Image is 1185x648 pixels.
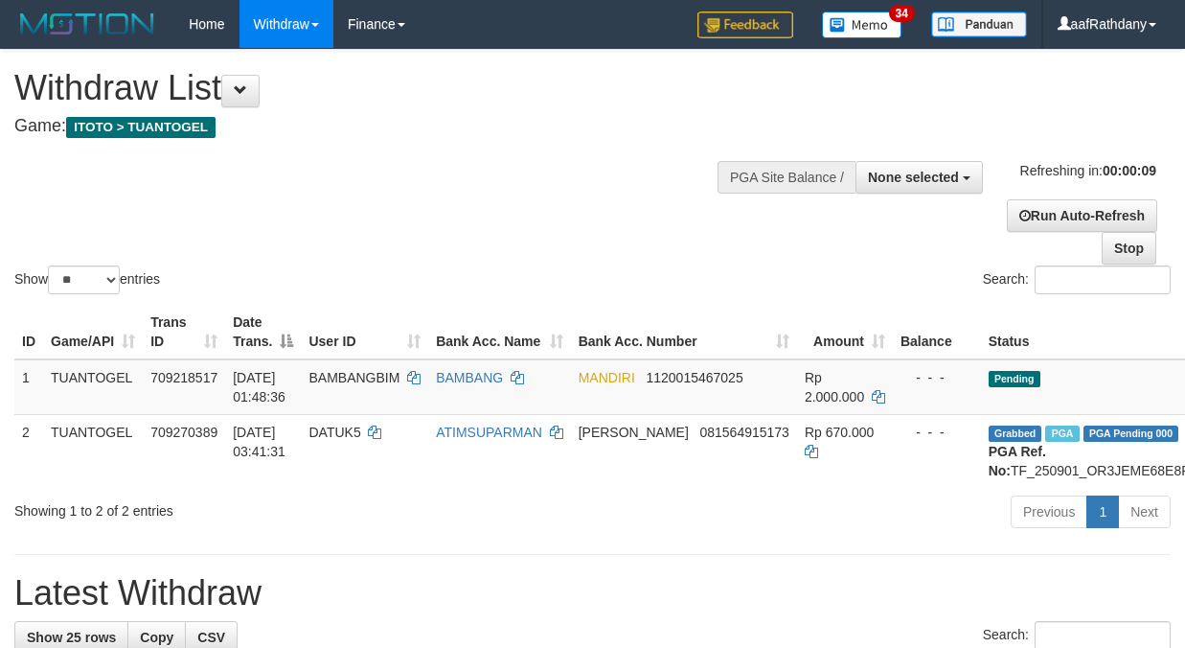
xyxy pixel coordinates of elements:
th: ID [14,305,43,359]
span: [DATE] 01:48:36 [233,370,285,405]
span: Marked by aafchonlypin [1045,426,1079,442]
label: Search: [983,266,1171,294]
a: ATIMSUPARMAN [436,425,542,440]
a: Previous [1011,496,1087,528]
div: PGA Site Balance / [718,161,855,194]
img: Button%20Memo.svg [822,12,902,38]
img: panduan.png [931,12,1027,37]
th: Game/API: activate to sort column ascending [43,305,143,359]
div: Showing 1 to 2 of 2 entries [14,494,479,521]
th: Trans ID: activate to sort column ascending [143,305,225,359]
span: Copy [140,630,173,645]
span: BAMBANGBIM [308,370,399,385]
span: Show 25 rows [27,630,116,645]
strong: 00:00:09 [1103,163,1156,178]
label: Show entries [14,266,160,294]
span: Refreshing in: [1020,163,1156,178]
select: Showentries [48,266,120,294]
a: BAMBANG [436,370,503,385]
div: - - - [900,423,973,442]
span: 709270389 [150,425,217,440]
span: DATUK5 [308,425,360,440]
th: Bank Acc. Number: activate to sort column ascending [571,305,797,359]
td: TUANTOGEL [43,359,143,415]
span: ITOTO > TUANTOGEL [66,117,216,138]
span: PGA Pending [1083,426,1179,442]
th: Amount: activate to sort column ascending [797,305,893,359]
b: PGA Ref. No: [989,444,1046,478]
span: [PERSON_NAME] [579,425,689,440]
div: - - - [900,368,973,387]
span: Copy 081564915173 to clipboard [699,425,788,440]
span: Rp 670.000 [805,425,874,440]
span: CSV [197,630,225,645]
th: Bank Acc. Name: activate to sort column ascending [428,305,571,359]
span: MANDIRI [579,370,635,385]
img: Feedback.jpg [697,12,793,38]
a: Run Auto-Refresh [1007,199,1157,232]
td: 2 [14,414,43,488]
span: 709218517 [150,370,217,385]
button: None selected [855,161,983,194]
h4: Game: [14,117,771,136]
h1: Latest Withdraw [14,574,1171,613]
th: Date Trans.: activate to sort column descending [225,305,301,359]
span: [DATE] 03:41:31 [233,425,285,459]
a: Next [1118,496,1171,528]
span: Grabbed [989,426,1042,442]
a: Stop [1102,232,1156,265]
span: Copy 1120015467025 to clipboard [646,370,742,385]
input: Search: [1035,266,1171,294]
span: 34 [889,5,915,22]
span: Pending [989,371,1040,387]
td: 1 [14,359,43,415]
span: None selected [868,170,959,185]
td: TUANTOGEL [43,414,143,488]
th: Balance [893,305,981,359]
img: MOTION_logo.png [14,10,160,38]
h1: Withdraw List [14,69,771,107]
a: 1 [1086,496,1119,528]
th: User ID: activate to sort column ascending [301,305,428,359]
span: Rp 2.000.000 [805,370,864,405]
